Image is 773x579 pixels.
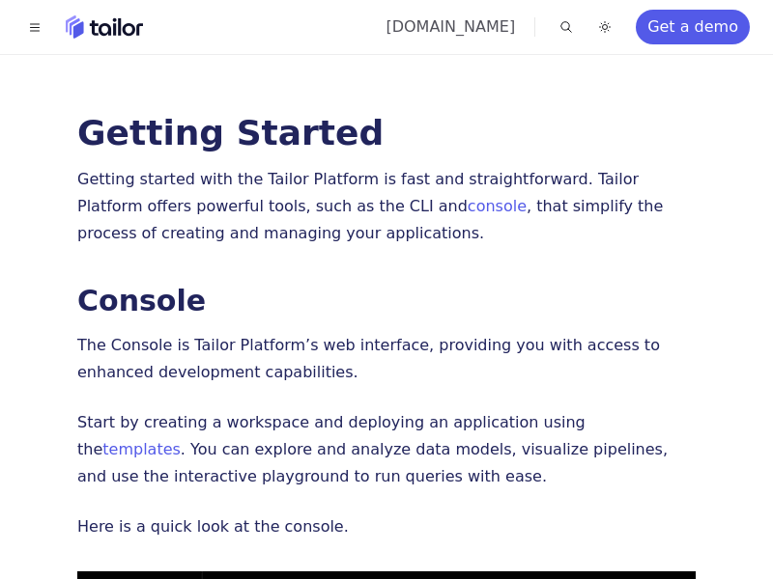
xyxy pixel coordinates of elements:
p: The Console is Tailor Platform’s web interface, providing you with access to enhanced development... [77,332,696,386]
a: templates [102,440,181,458]
h1: Getting Started [77,116,696,151]
a: [DOMAIN_NAME] [386,17,515,36]
button: Find something... [555,15,578,39]
a: console [468,197,527,215]
p: Getting started with the Tailor Platform is fast and straightforward. Tailor Platform offers powe... [77,166,696,247]
p: Here is a quick look at the console. [77,513,696,540]
button: Toggle dark mode [593,15,616,39]
a: Console [77,284,206,317]
button: Toggle navigation [23,15,46,39]
a: Home [66,15,143,39]
a: Get a demo [636,10,750,44]
p: Start by creating a workspace and deploying an application using the . You can explore and analyz... [77,409,696,490]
